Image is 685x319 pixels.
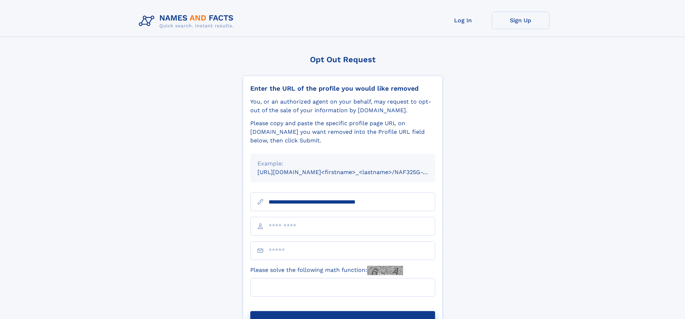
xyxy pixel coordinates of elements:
div: Opt Out Request [243,55,443,64]
label: Please solve the following math function: [250,266,403,275]
img: Logo Names and Facts [136,12,239,31]
div: Example: [257,159,428,168]
a: Log In [434,12,492,29]
div: Enter the URL of the profile you would like removed [250,85,435,92]
a: Sign Up [492,12,549,29]
small: [URL][DOMAIN_NAME]<firstname>_<lastname>/NAF325G-xxxxxxxx [257,169,449,176]
div: Please copy and paste the specific profile page URL on [DOMAIN_NAME] you want removed into the Pr... [250,119,435,145]
div: You, or an authorized agent on your behalf, may request to opt-out of the sale of your informatio... [250,97,435,115]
